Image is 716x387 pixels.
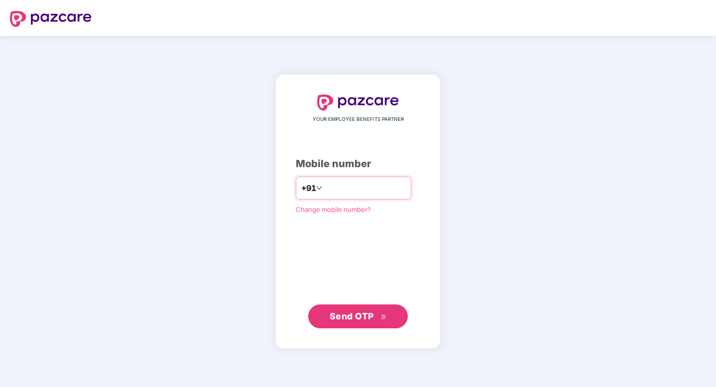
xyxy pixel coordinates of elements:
[296,156,420,172] div: Mobile number
[296,205,371,213] a: Change mobile number?
[10,11,92,27] img: logo
[316,185,322,191] span: down
[317,95,399,110] img: logo
[330,311,374,321] span: Send OTP
[301,182,316,194] span: +91
[380,314,387,320] span: double-right
[308,304,408,328] button: Send OTPdouble-right
[313,115,404,123] span: YOUR EMPLOYEE BENEFITS PARTNER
